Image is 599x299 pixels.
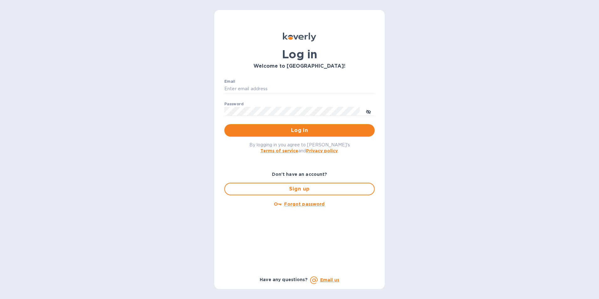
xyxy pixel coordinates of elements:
[283,33,316,41] img: Koverly
[272,172,327,177] b: Don't have an account?
[284,202,325,207] u: Forgot password
[306,148,338,153] a: Privacy policy
[224,63,375,69] h3: Welcome to [GEOGRAPHIC_DATA]!
[224,80,235,83] label: Email
[224,48,375,61] h1: Log in
[224,102,243,106] label: Password
[229,127,370,134] span: Log in
[362,105,375,118] button: toggle password visibility
[224,183,375,195] button: Sign up
[224,124,375,137] button: Log in
[260,148,298,153] a: Terms of service
[249,142,350,153] span: By logging in you agree to [PERSON_NAME]'s and .
[230,185,369,193] span: Sign up
[224,84,375,94] input: Enter email address
[320,277,339,282] a: Email us
[260,277,308,282] b: Have any questions?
